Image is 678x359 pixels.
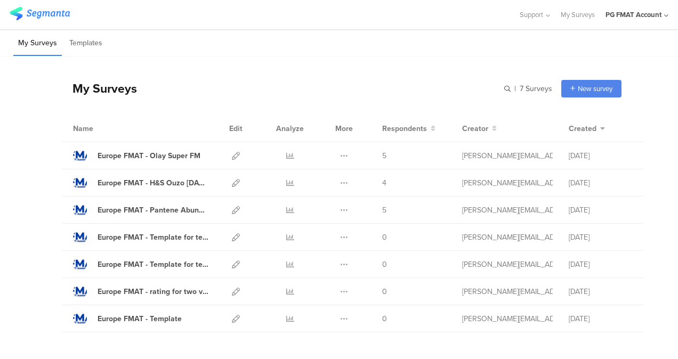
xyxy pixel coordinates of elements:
[606,10,661,20] div: PG FMAT Account
[569,177,633,189] div: [DATE]
[62,79,137,97] div: My Surveys
[462,123,488,134] span: Creator
[520,10,543,20] span: Support
[73,123,137,134] div: Name
[382,177,386,189] span: 4
[462,259,553,270] div: constantinescu.a@pg.com
[98,150,200,161] div: Europe FMAT - Olay Super FM
[569,150,633,161] div: [DATE]
[73,257,208,271] a: Europe FMAT - Template for testing 1
[513,83,518,94] span: |
[382,150,386,161] span: 5
[382,286,387,297] span: 0
[73,176,208,190] a: Europe FMAT - H&S Ouzo [DATE]
[462,123,497,134] button: Creator
[274,115,306,142] div: Analyze
[462,286,553,297] div: constantinescu.a@pg.com
[569,205,633,216] div: [DATE]
[382,205,386,216] span: 5
[98,205,208,216] div: Europe FMAT - Pantene Abundance
[462,177,553,189] div: lopez.f.9@pg.com
[569,313,633,324] div: [DATE]
[578,84,612,94] span: New survey
[520,83,552,94] span: 7 Surveys
[13,31,62,56] li: My Surveys
[73,284,208,298] a: Europe FMAT - rating for two variants
[73,230,208,244] a: Europe FMAT - Template for testing 2
[10,7,70,20] img: segmanta logo
[462,205,553,216] div: lopez.f.9@pg.com
[224,115,247,142] div: Edit
[64,31,107,56] li: Templates
[382,123,427,134] span: Respondents
[569,259,633,270] div: [DATE]
[382,232,387,243] span: 0
[98,286,208,297] div: Europe FMAT - rating for two variants
[73,312,182,325] a: Europe FMAT - Template
[333,115,356,142] div: More
[569,232,633,243] div: [DATE]
[462,313,553,324] div: constantinescu.a@pg.com
[98,232,208,243] div: Europe FMAT - Template for testing 2
[73,203,208,217] a: Europe FMAT - Pantene Abundance
[462,232,553,243] div: constantinescu.a@pg.com
[98,177,208,189] div: Europe FMAT - H&S Ouzo Aug 2025
[569,123,605,134] button: Created
[382,123,435,134] button: Respondents
[382,259,387,270] span: 0
[569,123,596,134] span: Created
[98,313,182,324] div: Europe FMAT - Template
[462,150,553,161] div: lopez.f.9@pg.com
[569,286,633,297] div: [DATE]
[98,259,208,270] div: Europe FMAT - Template for testing 1
[382,313,387,324] span: 0
[73,149,200,162] a: Europe FMAT - Olay Super FM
